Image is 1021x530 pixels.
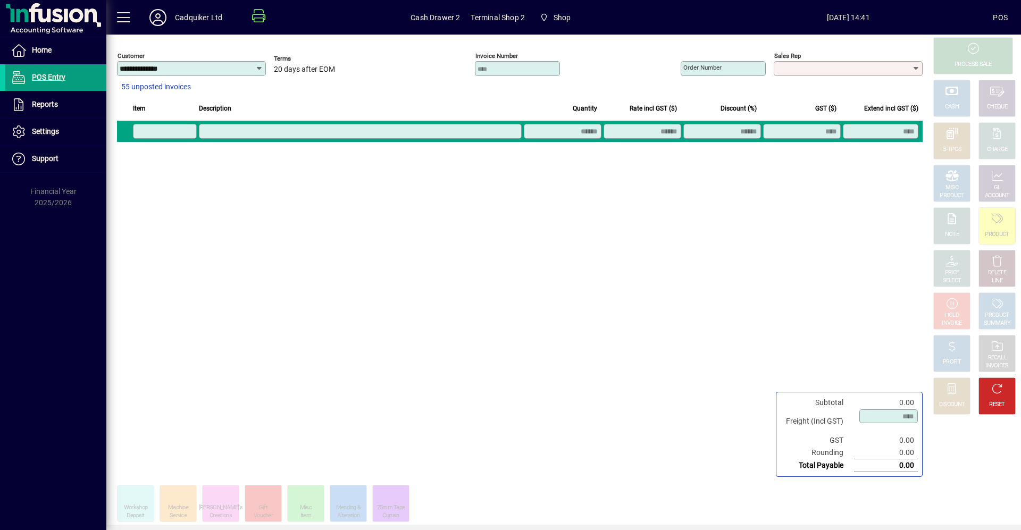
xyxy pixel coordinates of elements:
[945,103,959,111] div: CASH
[5,146,106,172] a: Support
[630,103,677,114] span: Rate incl GST ($)
[127,512,144,520] div: Deposit
[939,401,965,409] div: DISCOUNT
[987,103,1007,111] div: CHEQUE
[854,459,918,472] td: 0.00
[955,61,992,69] div: PROCESS SALE
[942,319,961,327] div: INVOICE
[781,434,854,447] td: GST
[994,184,1001,192] div: GL
[940,192,964,200] div: PRODUCT
[475,52,518,60] mat-label: Invoice number
[573,103,597,114] span: Quantity
[988,269,1006,277] div: DELETE
[5,119,106,145] a: Settings
[945,184,958,192] div: MISC
[781,409,854,434] td: Freight (Incl GST)
[336,504,361,512] div: Mending &
[300,512,311,520] div: Item
[989,401,1005,409] div: RESET
[471,9,525,26] span: Terminal Shop 2
[175,9,222,26] div: Cadquiker Ltd
[274,65,335,74] span: 20 days after EOM
[210,512,232,520] div: Creations
[781,447,854,459] td: Rounding
[945,231,959,239] div: NOTE
[121,81,191,92] span: 55 unposted invoices
[259,504,267,512] div: Gift
[815,103,836,114] span: GST ($)
[124,504,147,512] div: Workshop
[992,277,1002,285] div: LINE
[985,231,1009,239] div: PRODUCT
[781,459,854,472] td: Total Payable
[864,103,918,114] span: Extend incl GST ($)
[535,8,575,27] span: Shop
[781,397,854,409] td: Subtotal
[5,37,106,64] a: Home
[988,354,1007,362] div: RECALL
[945,312,959,319] div: HOLD
[943,277,961,285] div: SELECT
[854,447,918,459] td: 0.00
[854,434,918,447] td: 0.00
[984,319,1010,327] div: SUMMARY
[993,9,1008,26] div: POS
[987,146,1008,154] div: CHARGE
[170,512,187,520] div: Service
[254,512,273,520] div: Voucher
[985,312,1009,319] div: PRODUCT
[985,362,1008,370] div: INVOICES
[704,9,993,26] span: [DATE] 14:41
[774,52,801,60] mat-label: Sales rep
[721,103,757,114] span: Discount (%)
[274,55,338,62] span: Terms
[118,52,145,60] mat-label: Customer
[337,512,359,520] div: Alteration
[300,504,312,512] div: Misc
[117,78,195,97] button: 55 unposted invoices
[133,103,146,114] span: Item
[377,504,405,512] div: 75mm Tape
[854,397,918,409] td: 0.00
[382,512,399,520] div: Curtain
[411,9,460,26] span: Cash Drawer 2
[32,46,52,54] span: Home
[985,192,1009,200] div: ACCOUNT
[942,146,962,154] div: EFTPOS
[199,504,243,512] div: [PERSON_NAME]'s
[32,100,58,108] span: Reports
[32,73,65,81] span: POS Entry
[554,9,571,26] span: Shop
[141,8,175,27] button: Profile
[5,91,106,118] a: Reports
[945,269,959,277] div: PRICE
[168,504,188,512] div: Machine
[943,358,961,366] div: PROFIT
[32,127,59,136] span: Settings
[683,64,722,71] mat-label: Order number
[199,103,231,114] span: Description
[32,154,58,163] span: Support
